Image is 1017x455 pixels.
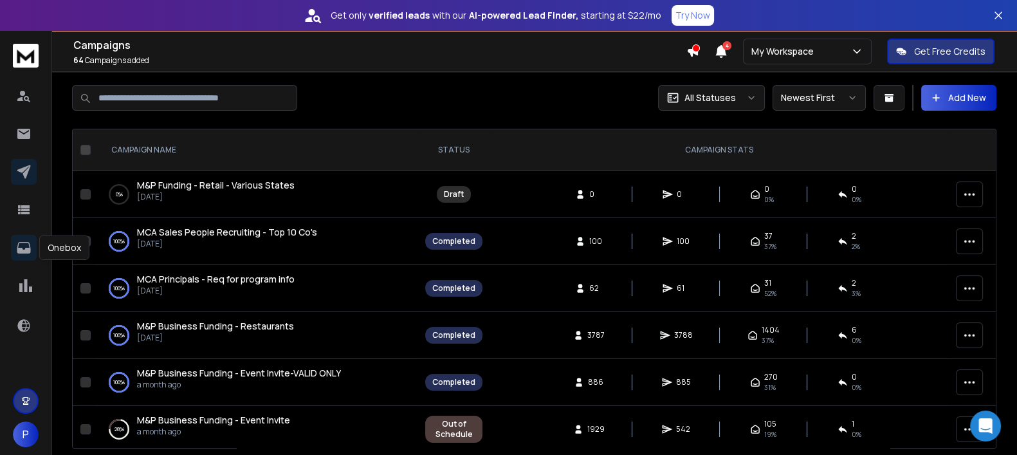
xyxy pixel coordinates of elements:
[469,9,578,22] strong: AI-powered Lead Finder,
[137,320,294,333] a: M&P Business Funding - Restaurants
[675,9,710,22] p: Try Now
[852,278,856,288] span: 2
[96,312,417,359] td: 100%M&P Business Funding - Restaurants[DATE]
[73,55,686,66] p: Campaigns added
[490,129,948,171] th: CAMPAIGN STATS
[764,184,769,194] span: 0
[96,265,417,312] td: 100%MCA Principals - Req for program info[DATE]
[137,414,290,427] a: M&P Business Funding - Event Invite
[676,424,690,434] span: 542
[137,226,317,239] a: MCA Sales People Recruiting - Top 10 Co's
[887,39,994,64] button: Get Free Credits
[96,171,417,218] td: 0%M&P Funding - Retail - Various States[DATE]
[13,44,39,68] img: logo
[113,235,125,248] p: 100 %
[677,236,690,246] span: 100
[137,427,290,437] p: a month ago
[13,422,39,447] button: P
[369,9,430,22] strong: verified leads
[432,377,475,387] div: Completed
[137,192,295,202] p: [DATE]
[588,377,603,387] span: 886
[722,41,731,50] span: 4
[751,45,819,58] p: My Workspace
[677,283,690,293] span: 61
[677,189,690,200] span: 0
[73,37,686,53] h1: Campaigns
[852,231,856,241] span: 2
[970,411,1001,441] div: Open Intercom Messenger
[137,367,341,380] a: M&P Business Funding - Event Invite-VALID ONLY
[764,372,778,382] span: 270
[432,283,475,293] div: Completed
[96,218,417,265] td: 100%MCA Sales People Recruiting - Top 10 Co's[DATE]
[137,239,317,249] p: [DATE]
[764,278,771,288] span: 31
[914,45,985,58] p: Get Free Credits
[852,194,861,205] span: 0%
[115,423,124,436] p: 28 %
[96,129,417,171] th: CAMPAIGN NAME
[96,359,417,406] td: 100%M&P Business Funding - Event Invite-VALID ONLYa month ago
[331,9,661,22] p: Get only with our starting at $22/mo
[589,236,602,246] span: 100
[137,380,341,390] p: a month ago
[113,329,125,342] p: 100 %
[432,330,475,340] div: Completed
[137,179,295,191] span: M&P Funding - Retail - Various States
[852,241,860,252] span: 2 %
[113,376,125,389] p: 100 %
[852,382,861,393] span: 0 %
[764,382,776,393] span: 31 %
[672,5,714,26] button: Try Now
[39,236,89,260] div: Onebox
[674,330,693,340] span: 3788
[764,194,774,205] span: 0%
[852,429,861,440] span: 0 %
[432,236,475,246] div: Completed
[764,288,776,299] span: 52 %
[96,406,417,453] td: 28%M&P Business Funding - Event Invitea month ago
[684,91,736,104] p: All Statuses
[137,333,294,343] p: [DATE]
[587,330,605,340] span: 3787
[764,241,776,252] span: 37 %
[852,288,861,299] span: 3 %
[773,85,866,111] button: Newest First
[589,283,602,293] span: 62
[116,188,123,201] p: 0 %
[137,179,295,192] a: M&P Funding - Retail - Various States
[137,226,317,238] span: MCA Sales People Recruiting - Top 10 Co's
[852,419,854,429] span: 1
[852,325,857,335] span: 6
[73,55,84,66] span: 64
[432,419,475,440] div: Out of Schedule
[852,335,861,346] span: 0 %
[137,273,295,286] a: MCA Principals - Req for program info
[137,273,295,285] span: MCA Principals - Req for program info
[764,429,776,440] span: 19 %
[852,184,857,194] span: 0
[589,189,602,200] span: 0
[852,372,857,382] span: 0
[444,189,464,200] div: Draft
[921,85,996,111] button: Add New
[676,377,691,387] span: 885
[764,231,773,241] span: 37
[762,325,780,335] span: 1404
[137,286,295,296] p: [DATE]
[113,282,125,295] p: 100 %
[762,335,774,346] span: 37 %
[587,424,605,434] span: 1929
[417,129,490,171] th: STATUS
[764,419,776,429] span: 105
